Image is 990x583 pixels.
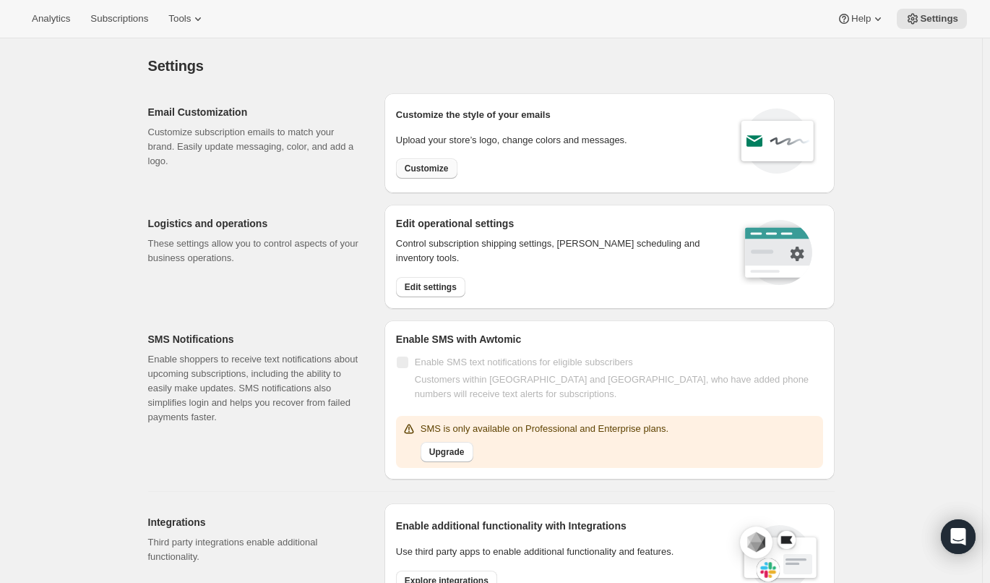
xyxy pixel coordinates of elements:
button: Tools [160,9,214,29]
span: Tools [168,13,191,25]
span: Help [851,13,871,25]
button: Analytics [23,9,79,29]
span: Customize [405,163,449,174]
p: Use third party apps to enable additional functionality and features. [396,545,726,559]
h2: Enable SMS with Awtomic [396,332,823,346]
p: Control subscription shipping settings, [PERSON_NAME] scheduling and inventory tools. [396,237,719,265]
span: Customers within [GEOGRAPHIC_DATA] and [GEOGRAPHIC_DATA], who have added phone numbers will recei... [415,374,809,399]
p: Customize the style of your emails [396,108,551,122]
p: Third party integrations enable additional functionality. [148,535,361,564]
h2: SMS Notifications [148,332,361,346]
span: Analytics [32,13,70,25]
h2: Email Customization [148,105,361,119]
button: Customize [396,158,457,179]
h2: Edit operational settings [396,216,719,231]
button: Help [828,9,894,29]
p: Enable shoppers to receive text notifications about upcoming subscriptions, including the ability... [148,352,361,425]
p: Upload your store’s logo, change colors and messages. [396,133,627,148]
span: Enable SMS text notifications for eligible subscribers [415,357,633,367]
span: Upgrade [429,446,465,458]
div: Open Intercom Messenger [941,519,976,554]
span: Settings [148,58,204,74]
button: Settings [897,9,967,29]
span: Subscriptions [90,13,148,25]
p: These settings allow you to control aspects of your business operations. [148,237,361,265]
button: Edit settings [396,277,465,297]
span: Edit settings [405,281,457,293]
h2: Logistics and operations [148,216,361,231]
button: Upgrade [421,442,473,462]
button: Subscriptions [82,9,157,29]
p: SMS is only available on Professional and Enterprise plans. [421,422,668,436]
p: Customize subscription emails to match your brand. Easily update messaging, color, and add a logo. [148,125,361,169]
h2: Integrations [148,515,361,529]
span: Settings [920,13,958,25]
h2: Enable additional functionality with Integrations [396,519,726,533]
